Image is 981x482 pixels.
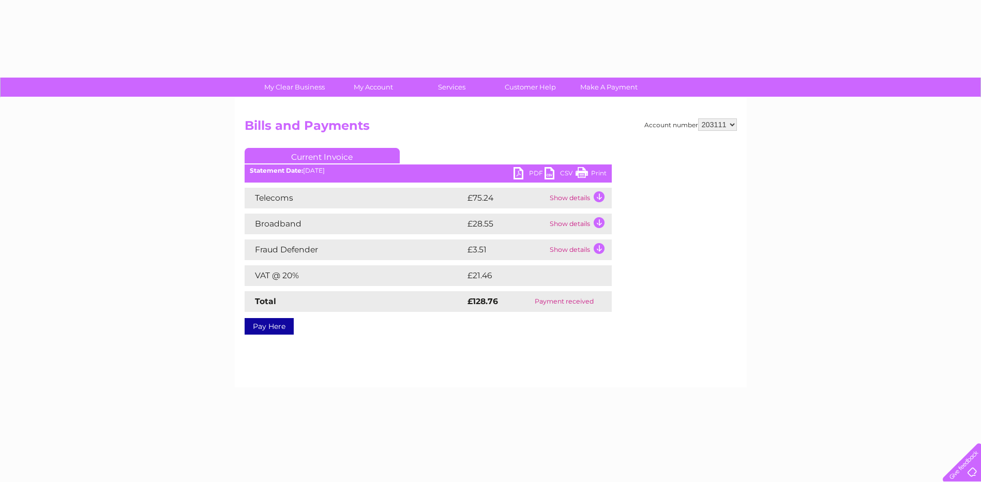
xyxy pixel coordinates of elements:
td: Telecoms [245,188,465,208]
div: Account number [644,118,737,131]
b: Statement Date: [250,167,303,174]
strong: Total [255,296,276,306]
a: Current Invoice [245,148,400,163]
a: My Clear Business [252,78,337,97]
td: Show details [547,188,612,208]
td: Show details [547,239,612,260]
a: Customer Help [488,78,573,97]
td: £21.46 [465,265,590,286]
td: Fraud Defender [245,239,465,260]
a: Print [576,167,607,182]
td: £28.55 [465,214,547,234]
div: [DATE] [245,167,612,174]
a: CSV [545,167,576,182]
a: Make A Payment [566,78,652,97]
a: Services [409,78,494,97]
td: Payment received [517,291,611,312]
td: Show details [547,214,612,234]
a: Pay Here [245,318,294,335]
td: VAT @ 20% [245,265,465,286]
td: £75.24 [465,188,547,208]
a: PDF [514,167,545,182]
td: Broadband [245,214,465,234]
h2: Bills and Payments [245,118,737,138]
strong: £128.76 [467,296,498,306]
td: £3.51 [465,239,547,260]
a: My Account [330,78,416,97]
